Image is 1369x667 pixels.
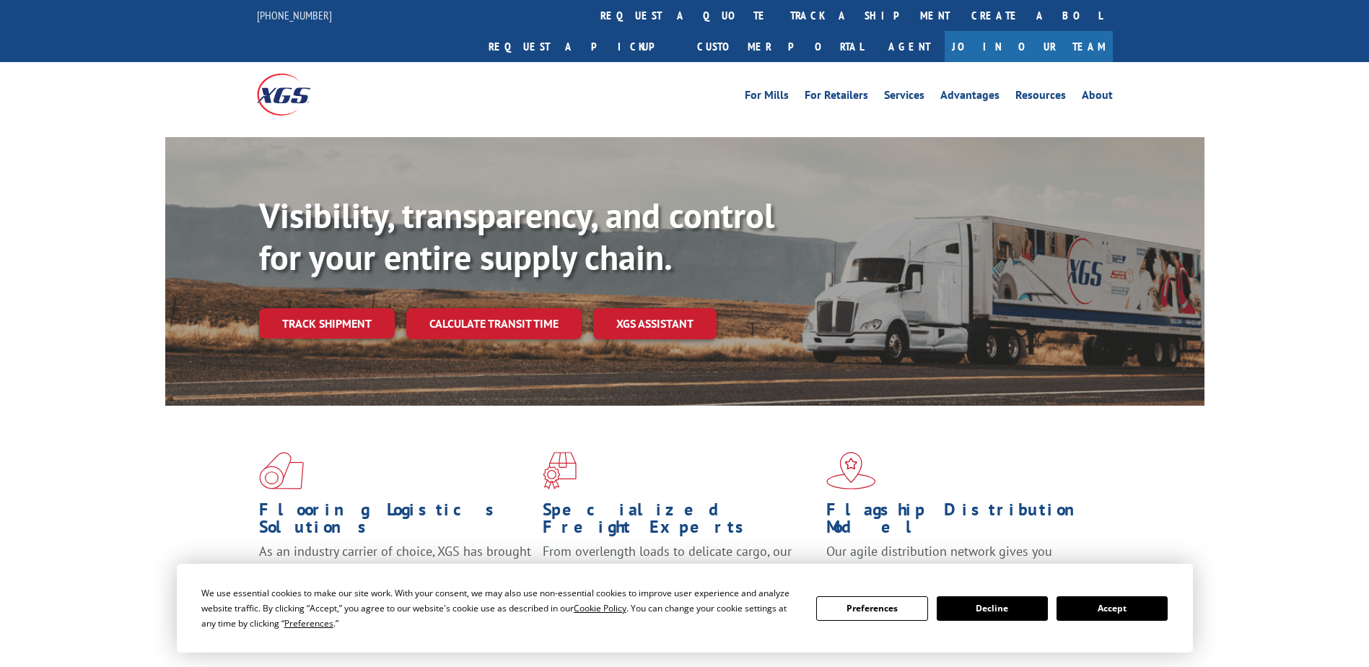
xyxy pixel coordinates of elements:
a: Join Our Team [945,31,1113,62]
a: About [1082,90,1113,105]
img: xgs-icon-focused-on-flooring-red [543,452,577,489]
a: Resources [1015,90,1066,105]
span: Our agile distribution network gives you nationwide inventory management on demand. [826,543,1092,577]
a: Track shipment [259,308,395,339]
a: [PHONE_NUMBER] [257,8,332,22]
span: Preferences [284,617,333,629]
span: As an industry carrier of choice, XGS has brought innovation and dedication to flooring logistics... [259,543,531,594]
img: xgs-icon-total-supply-chain-intelligence-red [259,452,304,489]
b: Visibility, transparency, and control for your entire supply chain. [259,193,774,279]
a: Agent [874,31,945,62]
img: xgs-icon-flagship-distribution-model-red [826,452,876,489]
a: Advantages [940,90,1000,105]
button: Preferences [816,596,927,621]
a: Services [884,90,924,105]
span: Cookie Policy [574,602,626,614]
p: From overlength loads to delicate cargo, our experienced staff knows the best way to move your fr... [543,543,815,607]
button: Accept [1057,596,1168,621]
a: Customer Portal [686,31,874,62]
h1: Flagship Distribution Model [826,501,1099,543]
div: Cookie Consent Prompt [177,564,1193,653]
a: For Mills [745,90,789,105]
a: For Retailers [805,90,868,105]
h1: Flooring Logistics Solutions [259,501,532,543]
h1: Specialized Freight Experts [543,501,815,543]
a: Calculate transit time [406,308,582,339]
a: XGS ASSISTANT [593,308,717,339]
button: Decline [937,596,1048,621]
div: We use essential cookies to make our site work. With your consent, we may also use non-essential ... [201,585,799,631]
a: Request a pickup [478,31,686,62]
